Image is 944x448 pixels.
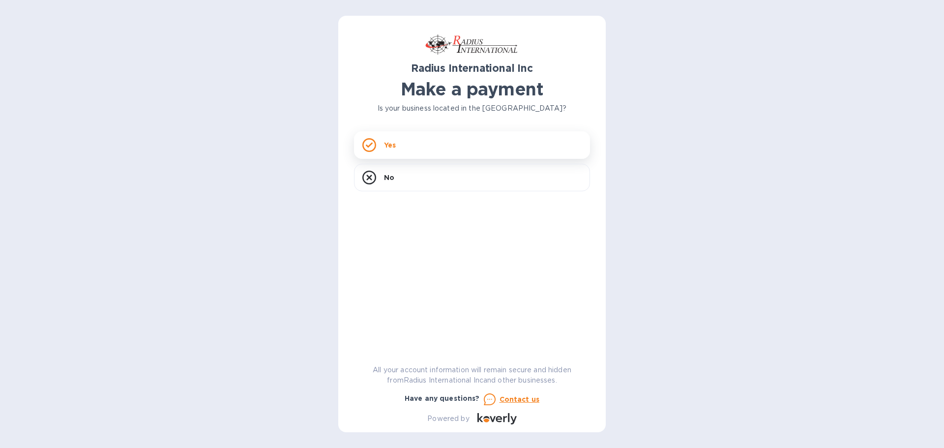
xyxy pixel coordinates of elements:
u: Contact us [500,395,540,403]
p: Yes [384,140,396,150]
p: Is your business located in the [GEOGRAPHIC_DATA]? [354,103,590,114]
h1: Make a payment [354,79,590,99]
p: All your account information will remain secure and hidden from Radius International Inc and othe... [354,365,590,386]
p: Powered by [427,414,469,424]
b: Radius International Inc [411,62,533,74]
p: No [384,173,394,182]
b: Have any questions? [405,394,480,402]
